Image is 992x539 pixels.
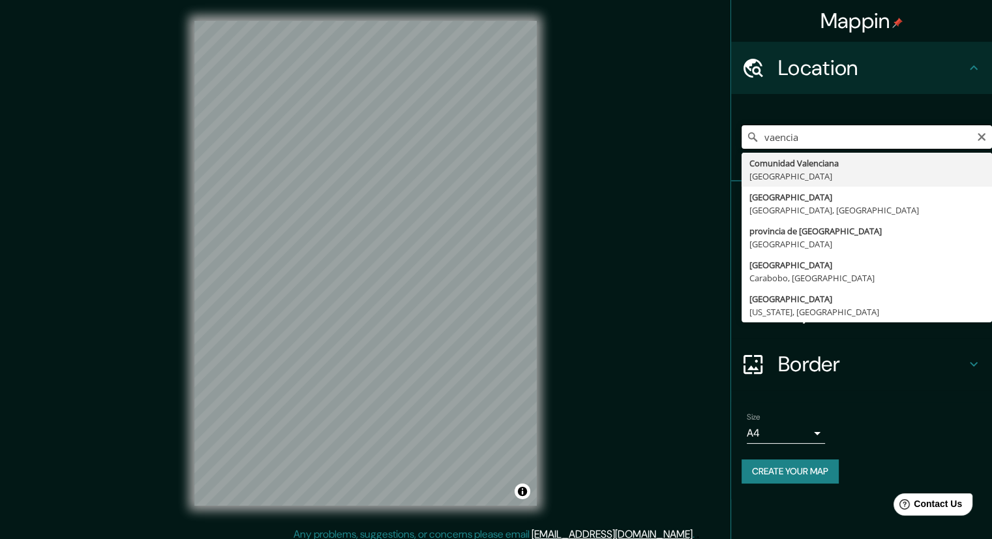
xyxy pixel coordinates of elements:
[749,170,984,183] div: [GEOGRAPHIC_DATA]
[742,125,992,149] input: Pick your city or area
[747,423,825,444] div: A4
[731,338,992,390] div: Border
[778,55,966,81] h4: Location
[749,238,984,251] div: [GEOGRAPHIC_DATA]
[515,484,530,499] button: Toggle attribution
[749,292,984,305] div: [GEOGRAPHIC_DATA]
[731,286,992,338] div: Layout
[194,21,537,506] canvas: Map
[778,299,966,325] h4: Layout
[749,271,984,285] div: Carabobo, [GEOGRAPHIC_DATA]
[731,181,992,234] div: Pins
[749,157,984,170] div: Comunidad Valenciana
[976,130,987,142] button: Clear
[749,258,984,271] div: [GEOGRAPHIC_DATA]
[749,224,984,238] div: provincia de [GEOGRAPHIC_DATA]
[778,351,966,377] h4: Border
[820,8,903,34] h4: Mappin
[749,204,984,217] div: [GEOGRAPHIC_DATA], [GEOGRAPHIC_DATA]
[749,305,984,318] div: [US_STATE], [GEOGRAPHIC_DATA]
[731,234,992,286] div: Style
[876,488,978,525] iframe: Help widget launcher
[749,191,984,204] div: [GEOGRAPHIC_DATA]
[742,459,839,484] button: Create your map
[747,412,760,423] label: Size
[892,18,903,28] img: pin-icon.png
[731,42,992,94] div: Location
